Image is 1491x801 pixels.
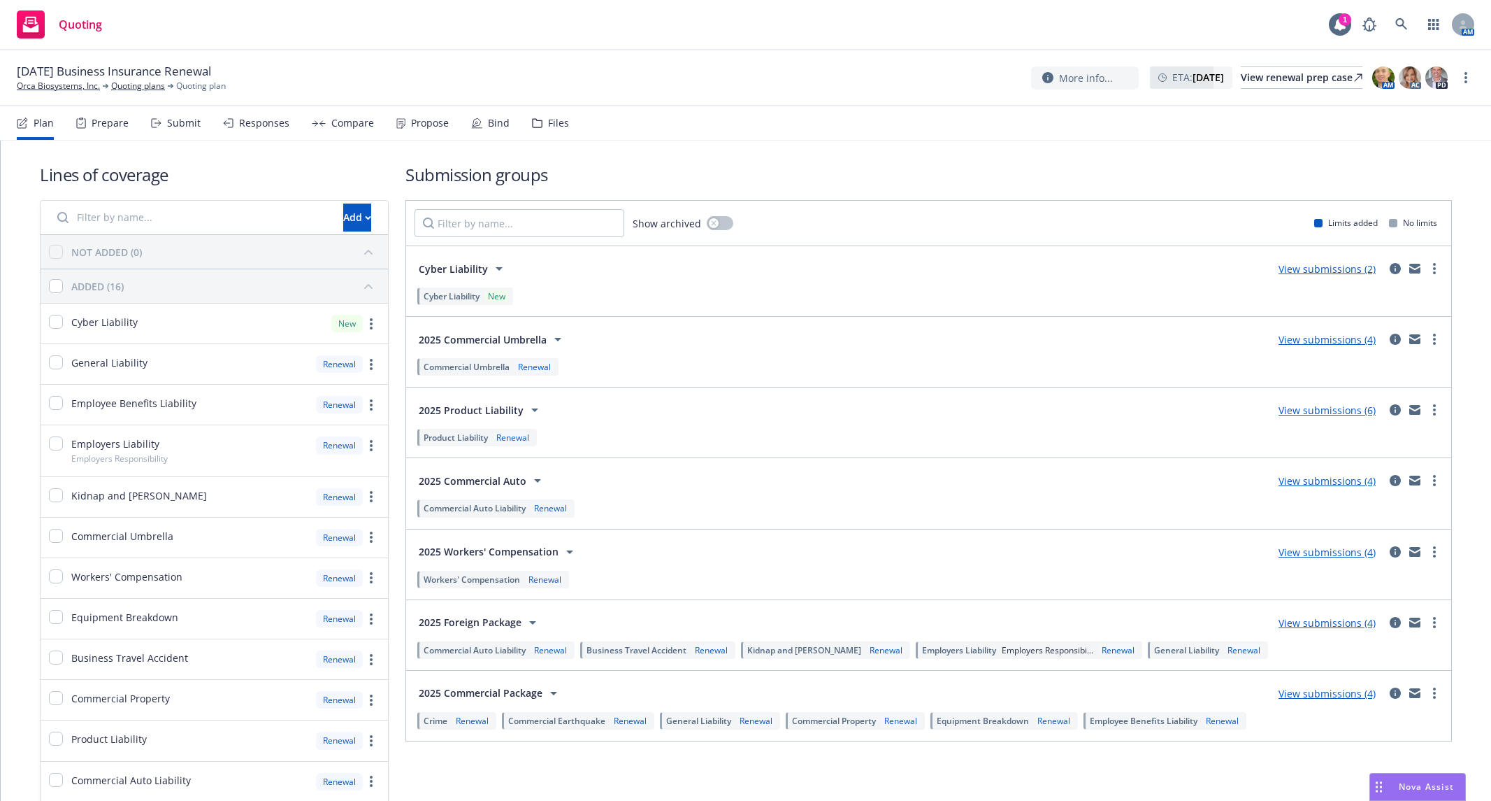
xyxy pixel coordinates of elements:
[1388,10,1416,38] a: Search
[363,488,380,505] a: more
[71,651,188,665] span: Business Travel Accident
[316,437,363,454] div: Renewal
[1406,685,1423,702] a: mail
[508,715,605,727] span: Commercial Earthquake
[363,611,380,628] a: more
[1035,715,1073,727] div: Renewal
[424,644,526,656] span: Commercial Auto Liability
[1457,69,1474,86] a: more
[1370,774,1388,800] div: Drag to move
[1399,781,1454,793] span: Nova Assist
[488,118,510,129] div: Bind
[922,644,996,656] span: Employers Liability
[633,216,701,231] span: Show archived
[1314,217,1378,229] div: Limits added
[1406,402,1423,418] a: mail
[363,651,380,668] a: more
[1241,66,1362,89] a: View renewal prep case
[1278,404,1376,417] a: View submissions (6)
[792,715,876,727] span: Commercial Property
[1225,644,1263,656] div: Renewal
[1426,260,1443,277] a: more
[424,715,447,727] span: Crime
[1426,685,1443,702] a: more
[1399,66,1421,89] img: photo
[1278,687,1376,700] a: View submissions (4)
[419,474,526,488] span: 2025 Commercial Auto
[71,355,147,370] span: General Liability
[692,644,730,656] div: Renewal
[17,80,100,92] a: Orca Biosystems, Inc.
[71,691,170,706] span: Commercial Property
[1426,614,1443,631] a: more
[1193,71,1224,84] strong: [DATE]
[92,118,129,129] div: Prepare
[515,361,554,373] div: Renewal
[316,396,363,413] div: Renewal
[11,5,108,44] a: Quoting
[1387,331,1404,348] a: circleInformation
[71,610,178,625] span: Equipment Breakdown
[415,396,547,424] button: 2025 Product Liability
[1426,472,1443,489] a: more
[71,773,191,788] span: Commercial Auto Liability
[415,255,512,283] button: Cyber Liability
[415,538,582,566] button: 2025 Workers' Compensation
[419,615,521,630] span: 2025 Foreign Package
[1425,66,1448,89] img: photo
[424,361,510,373] span: Commercial Umbrella
[1387,472,1404,489] a: circleInformation
[363,732,380,749] a: more
[1278,546,1376,559] a: View submissions (4)
[363,569,380,586] a: more
[331,315,363,332] div: New
[666,715,731,727] span: General Liability
[343,204,371,231] div: Add
[71,732,147,746] span: Product Liability
[111,80,165,92] a: Quoting plans
[419,403,524,418] span: 2025 Product Liability
[316,569,363,587] div: Renewal
[405,163,1452,186] h1: Submission groups
[1339,13,1351,26] div: 1
[1420,10,1448,38] a: Switch app
[1154,644,1219,656] span: General Liability
[71,241,380,263] button: NOT ADDED (0)
[71,488,207,503] span: Kidnap and [PERSON_NAME]
[1172,70,1224,85] span: ETA :
[363,692,380,709] a: more
[316,488,363,506] div: Renewal
[611,715,649,727] div: Renewal
[415,679,566,707] button: 2025 Commercial Package
[867,644,905,656] div: Renewal
[1099,644,1137,656] div: Renewal
[415,325,570,353] button: 2025 Commercial Umbrella
[415,209,624,237] input: Filter by name...
[494,432,532,444] div: Renewal
[71,396,196,411] span: Employee Benefits Liability
[363,316,380,332] a: more
[40,163,389,186] h1: Lines of coverage
[71,529,173,544] span: Commercial Umbrella
[1090,715,1197,727] span: Employee Benefits Liability
[1278,616,1376,630] a: View submissions (4)
[411,118,449,129] div: Propose
[1031,66,1139,90] button: More info...
[1406,544,1423,560] a: mail
[881,715,920,727] div: Renewal
[424,432,488,444] span: Product Liability
[1002,644,1093,656] span: Employers Responsibi...
[747,644,861,656] span: Kidnap and [PERSON_NAME]
[343,204,371,232] button: Add
[1426,544,1443,560] a: more
[316,732,363,749] div: Renewal
[59,19,102,30] span: Quoting
[316,529,363,546] div: Renewal
[239,118,289,129] div: Responses
[1406,331,1423,348] a: mail
[34,118,54,129] div: Plan
[1387,614,1404,631] a: circleInformation
[737,715,775,727] div: Renewal
[316,691,363,709] div: Renewal
[1406,614,1423,631] a: mail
